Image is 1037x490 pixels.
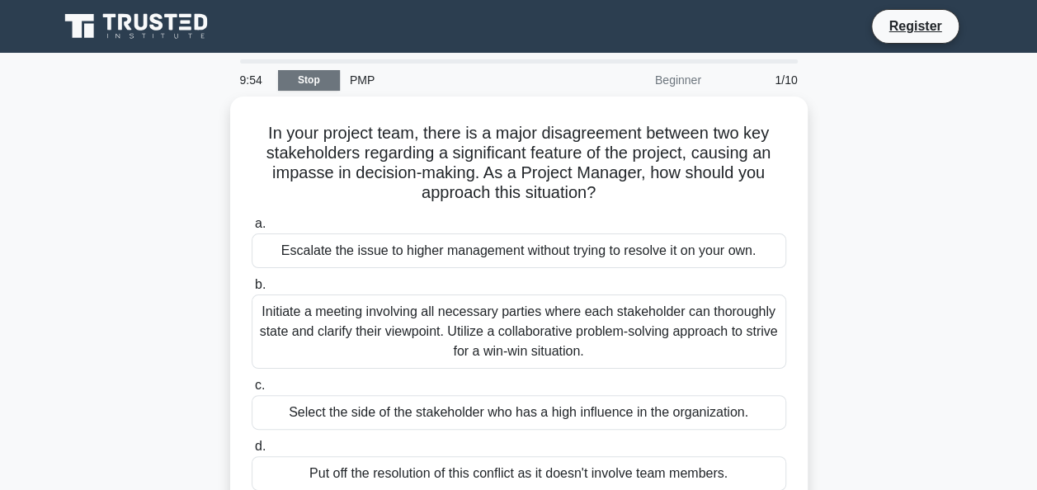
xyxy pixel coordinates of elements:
div: PMP [340,64,567,97]
div: 1/10 [711,64,808,97]
div: Select the side of the stakeholder who has a high influence in the organization. [252,395,786,430]
span: c. [255,378,265,392]
h5: In your project team, there is a major disagreement between two key stakeholders regarding a sign... [250,123,788,204]
div: Escalate the issue to higher management without trying to resolve it on your own. [252,233,786,268]
div: 9:54 [230,64,278,97]
div: Beginner [567,64,711,97]
a: Register [879,16,951,36]
div: Initiate a meeting involving all necessary parties where each stakeholder can thoroughly state an... [252,294,786,369]
span: b. [255,277,266,291]
a: Stop [278,70,340,91]
span: a. [255,216,266,230]
span: d. [255,439,266,453]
